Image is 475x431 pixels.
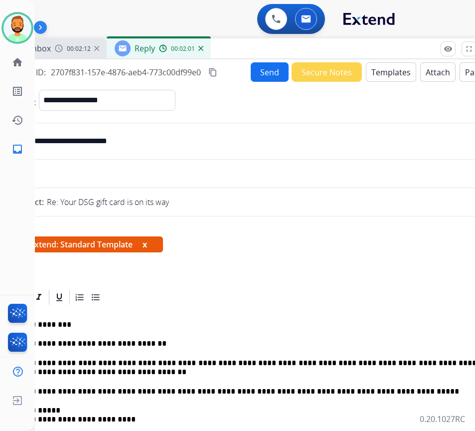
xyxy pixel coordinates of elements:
[366,62,416,82] button: Templates
[143,238,147,250] button: x
[251,62,289,82] button: Send
[11,56,23,68] mat-icon: home
[14,236,163,252] span: Extend: Standard Template
[88,290,103,305] div: Bullet List
[135,43,155,54] span: Reply
[420,413,465,425] p: 0.20.1027RC
[11,143,23,155] mat-icon: inbox
[11,114,23,126] mat-icon: history
[208,68,217,77] mat-icon: content_copy
[67,45,91,53] span: 00:02:12
[11,85,23,97] mat-icon: list_alt
[292,62,362,82] button: Secure Notes
[171,45,195,53] span: 00:02:01
[465,44,474,53] mat-icon: fullscreen
[47,196,169,208] p: Re: Your DSG gift card is on its way
[72,290,87,305] div: Ordered List
[3,14,31,42] img: avatar
[51,67,201,78] span: 2707f831-157e-4876-aeb4-773c00df99e0
[52,290,67,305] div: Underline
[31,290,46,305] div: Italic
[444,44,453,53] mat-icon: remove_red_eye
[420,62,456,82] button: Attach
[30,43,51,54] span: Inbox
